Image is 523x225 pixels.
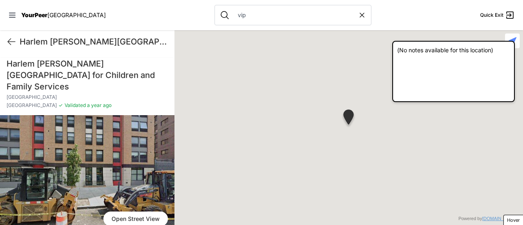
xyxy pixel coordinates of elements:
[480,12,503,18] span: Quick Exit
[383,185,393,198] div: East Harlem
[20,36,168,47] h1: Harlem [PERSON_NAME][GEOGRAPHIC_DATA] for Children and Family Services
[233,11,358,19] input: Search
[482,216,518,221] a: [DOMAIN_NAME]
[21,11,47,18] span: YourPeer
[7,58,168,92] h1: Harlem [PERSON_NAME][GEOGRAPHIC_DATA] for Children and Family Services
[480,10,515,20] a: Quick Exit
[342,109,355,128] div: Westside Center
[21,13,106,18] a: YourPeer[GEOGRAPHIC_DATA]
[396,160,406,173] div: Harlem Vets Center
[58,102,63,109] span: ✓
[7,94,168,100] p: [GEOGRAPHIC_DATA]
[86,102,112,108] span: a year ago
[7,102,57,109] span: [GEOGRAPHIC_DATA]
[392,41,515,102] div: (No notes available for this location)
[65,102,86,108] span: Validated
[360,80,370,93] div: No physical address, do not walk in
[47,11,106,18] span: [GEOGRAPHIC_DATA]
[458,215,518,222] div: Powered by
